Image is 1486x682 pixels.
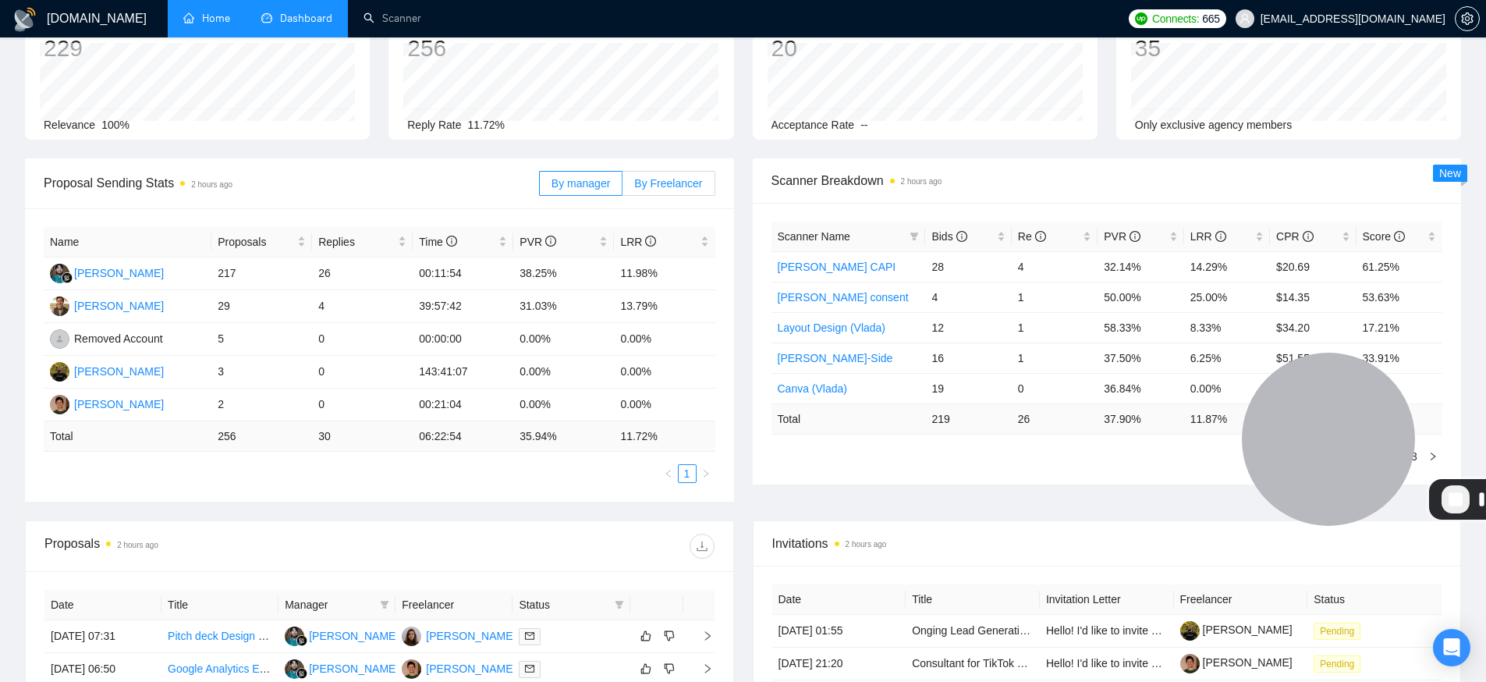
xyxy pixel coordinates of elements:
[513,421,614,452] td: 35.94 %
[772,648,906,680] td: [DATE] 21:20
[778,382,848,395] a: Canva (Vlada)
[660,659,679,678] button: dislike
[1270,312,1356,343] td: $34.20
[183,12,230,25] a: homeHome
[614,356,715,389] td: 0.00%
[634,177,702,190] span: By Freelancer
[931,230,966,243] span: Bids
[44,421,211,452] td: Total
[910,232,919,241] span: filter
[1357,251,1442,282] td: 61.25%
[1276,230,1313,243] span: CPR
[614,290,715,323] td: 13.79%
[211,356,312,389] td: 3
[285,596,374,613] span: Manager
[925,282,1011,312] td: 4
[1098,282,1183,312] td: 50.00%
[377,593,392,616] span: filter
[280,12,332,25] span: Dashboard
[50,297,69,316] img: FE
[513,258,614,290] td: 38.25%
[860,119,867,131] span: --
[402,629,516,641] a: VM[PERSON_NAME]
[906,225,922,248] span: filter
[74,363,164,380] div: [PERSON_NAME]
[545,236,556,247] span: info-circle
[50,329,69,349] img: RA
[925,251,1011,282] td: 28
[614,258,715,290] td: 11.98%
[615,600,624,609] span: filter
[778,230,850,243] span: Scanner Name
[640,662,651,675] span: like
[446,236,457,247] span: info-circle
[778,321,886,334] a: Layout Design (Vlada)
[1428,452,1438,461] span: right
[1439,167,1461,179] span: New
[1357,282,1442,312] td: 53.63%
[312,290,413,323] td: 4
[211,389,312,421] td: 2
[771,403,926,434] td: Total
[1184,312,1270,343] td: 8.33%
[419,236,456,248] span: Time
[1098,312,1183,343] td: 58.33%
[513,389,614,421] td: 0.00%
[211,323,312,356] td: 5
[1152,10,1199,27] span: Connects:
[101,119,129,131] span: 100%
[211,258,312,290] td: 217
[637,627,655,645] button: like
[413,356,513,389] td: 143:41:07
[309,660,399,677] div: [PERSON_NAME]
[925,403,1011,434] td: 219
[50,395,69,414] img: AL
[211,290,312,323] td: 29
[168,630,325,642] a: Pitch deck Design Enhancement
[906,584,1040,615] th: Title
[402,659,421,679] img: AL
[1184,343,1270,373] td: 6.25%
[660,627,679,645] button: dislike
[614,421,715,452] td: 11.72 %
[525,664,534,673] span: mail
[44,534,379,559] div: Proposals
[44,590,161,620] th: Date
[1184,373,1270,403] td: 0.00%
[380,600,389,609] span: filter
[659,464,678,483] li: Previous Page
[1270,282,1356,312] td: $14.35
[402,627,421,646] img: VM
[1456,12,1479,25] span: setting
[1098,403,1183,434] td: 37.90 %
[1455,6,1480,31] button: setting
[956,231,967,242] span: info-circle
[62,272,73,283] img: gigradar-bm.png
[312,389,413,421] td: 0
[1184,251,1270,282] td: 14.29%
[771,119,855,131] span: Acceptance Rate
[519,596,608,613] span: Status
[1363,230,1405,243] span: Score
[1098,373,1183,403] td: 36.84%
[1035,231,1046,242] span: info-circle
[312,323,413,356] td: 0
[161,590,278,620] th: Title
[659,464,678,483] button: left
[1012,373,1098,403] td: 0
[525,631,534,641] span: mail
[1135,119,1293,131] span: Only exclusive agency members
[1314,657,1367,670] a: Pending
[772,615,906,648] td: [DATE] 01:55
[1357,343,1442,373] td: 33.91%
[778,352,893,364] a: [PERSON_NAME]-Side
[1307,584,1442,615] th: Status
[1104,230,1140,243] span: PVR
[925,343,1011,373] td: 16
[1135,12,1147,25] img: upwork-logo.png
[318,233,395,250] span: Replies
[191,180,232,189] time: 2 hours ago
[1012,251,1098,282] td: 4
[637,659,655,678] button: like
[50,397,164,410] a: AL[PERSON_NAME]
